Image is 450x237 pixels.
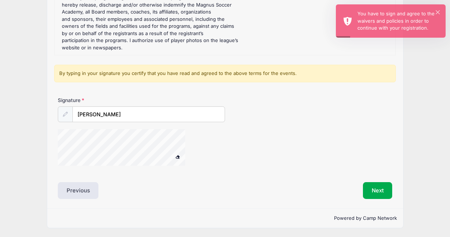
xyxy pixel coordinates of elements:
div: You have to sign and agree to the waivers and policies in order to continue with your registration. [357,10,440,32]
input: Enter first and last name [72,106,225,122]
button: Previous [58,182,99,199]
label: Signature [58,97,142,104]
button: × [436,10,440,14]
div: By typing in your signature you certify that you have read and agreed to the above terms for the ... [54,65,396,82]
button: Next [363,182,393,199]
p: Powered by Camp Network [53,215,397,222]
